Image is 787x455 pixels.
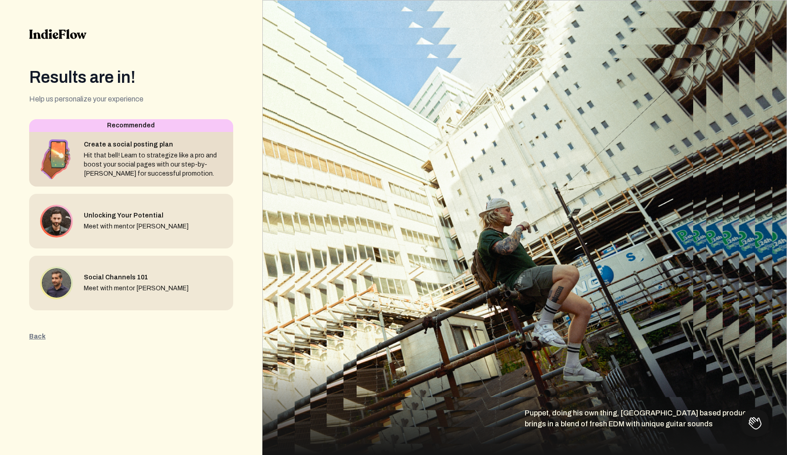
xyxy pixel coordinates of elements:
img: indieflow-logo-black.svg [29,29,87,39]
div: Results are in! [29,68,233,86]
div: Recommended [29,119,233,132]
div: Hit that bell! Learn to strategize like a pro and boost your social pages with our step-by-[PERSO... [84,151,226,178]
img: ItaiWinter.png [42,268,71,298]
img: CaseyCavaliere.png [42,207,71,236]
div: Meet with mentor [PERSON_NAME] [84,222,189,231]
div: Meet with mentor [PERSON_NAME] [84,284,189,293]
div: Puppet, doing his own thing, [GEOGRAPHIC_DATA] based producer brings in a blend of fresh EDM with... [525,408,787,455]
iframe: Toggle Customer Support [741,409,769,437]
div: Social Channels 101 [84,273,189,282]
button: Back [29,332,46,341]
div: Create a social posting plan [84,140,226,149]
div: Help us personalize your experience [29,94,233,105]
img: socialx2.png [36,139,77,179]
div: Unlocking Your Potential [84,211,189,220]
